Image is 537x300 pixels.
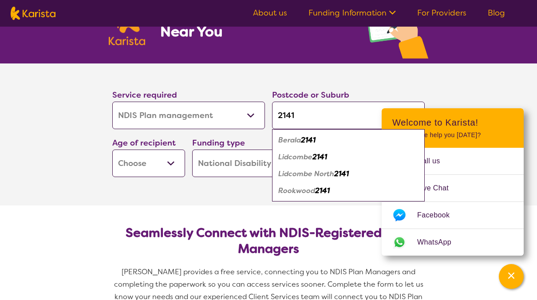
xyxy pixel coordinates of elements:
ul: Choose channel [382,148,524,256]
h2: Welcome to Karista! [392,117,513,128]
em: 2141 [334,169,349,178]
em: Rookwood [278,186,315,195]
label: Postcode or Suburb [272,90,349,100]
span: Facebook [417,209,460,222]
a: Web link opens in a new tab. [382,229,524,256]
h1: Find NDIS Plan Managers Near You [160,5,346,40]
div: Channel Menu [382,108,524,256]
div: Berala 2141 [276,132,420,149]
div: Lidcombe North 2141 [276,166,420,182]
input: Type [272,102,425,129]
a: Blog [488,8,505,18]
a: About us [253,8,287,18]
img: Karista logo [11,7,55,20]
p: How can we help you [DATE]? [392,131,513,139]
span: WhatsApp [417,236,462,249]
em: Lidcombe [278,152,312,162]
a: For Providers [417,8,466,18]
div: Rookwood 2141 [276,182,420,199]
em: 2141 [315,186,330,195]
label: Age of recipient [112,138,176,148]
em: 2141 [301,135,316,145]
button: Channel Menu [499,264,524,289]
span: Live Chat [417,182,459,195]
em: 2141 [312,152,327,162]
a: Funding Information [308,8,396,18]
label: Service required [112,90,177,100]
span: Call us [417,154,451,168]
em: Berala [278,135,301,145]
label: Funding type [192,138,245,148]
em: Lidcombe North [278,169,334,178]
h2: Seamlessly Connect with NDIS-Registered Plan Managers [119,225,418,257]
div: Lidcombe 2141 [276,149,420,166]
